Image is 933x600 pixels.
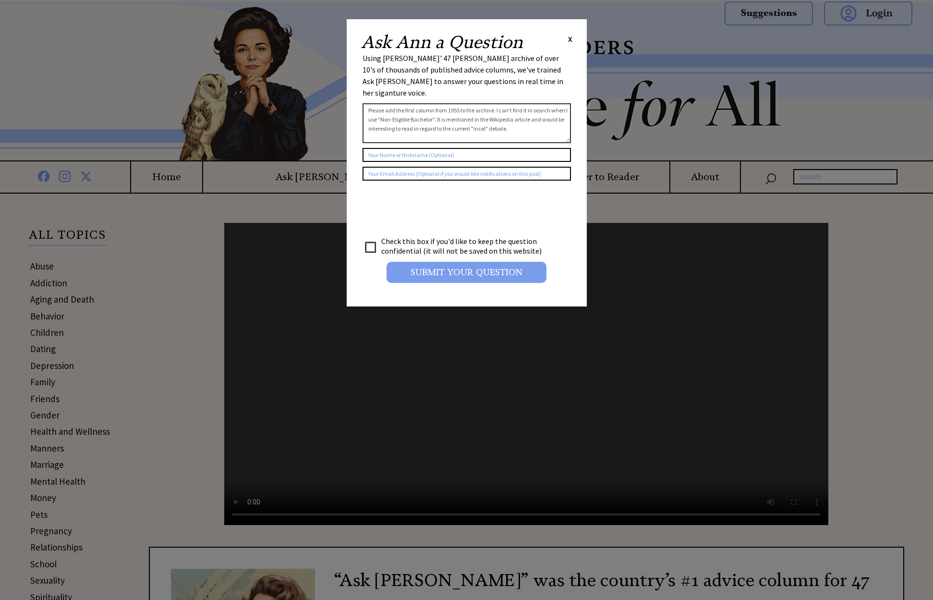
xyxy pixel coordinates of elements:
[361,34,523,51] h2: Ask Ann a Question
[387,262,546,283] input: Submit your Question
[568,34,572,44] span: X
[363,190,509,228] iframe: reCAPTCHA
[381,236,551,256] td: Check this box if you'd like to keep the question confidential (it will not be saved on this webs...
[363,167,571,181] input: Your Email Address (Optional if you would like notifications on this post)
[363,52,571,98] div: Using [PERSON_NAME]' 47 [PERSON_NAME] archive of over 10's of thousands of published advice colum...
[363,148,571,162] input: Your Name or Nickname (Optional)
